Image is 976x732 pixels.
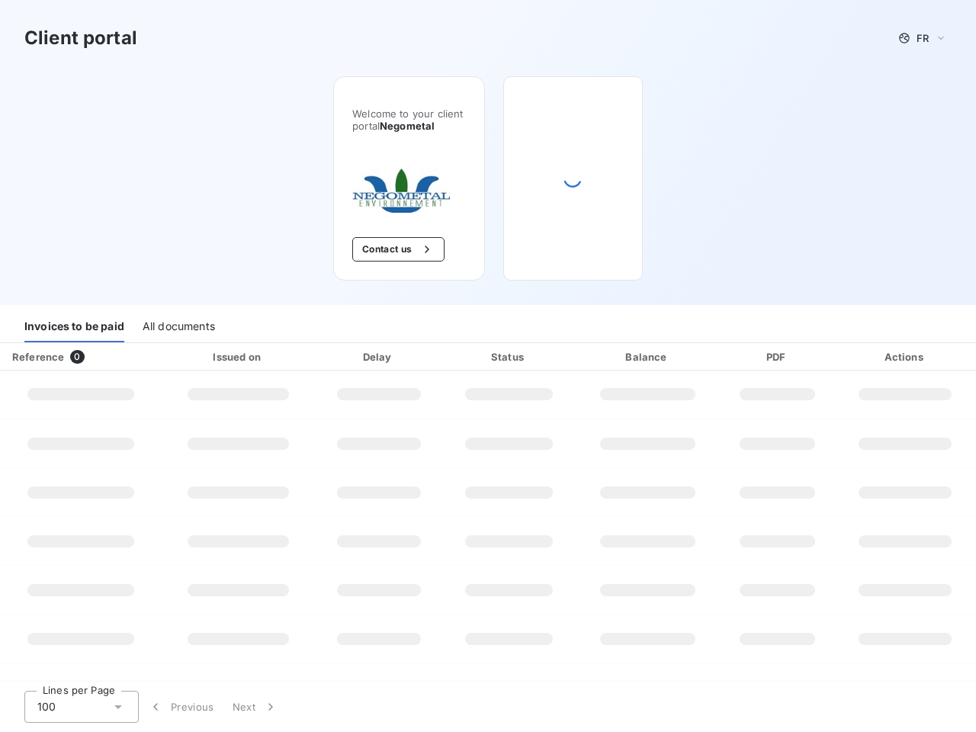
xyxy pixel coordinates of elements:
span: Welcome to your client portal [352,108,466,132]
span: 100 [37,699,56,714]
div: Actions [837,349,973,364]
button: Contact us [352,237,445,262]
div: Reference [12,351,64,363]
div: Delay [318,349,439,364]
button: Previous [139,691,223,723]
span: Negometal [380,120,435,132]
div: All documents [143,310,215,342]
h3: Client portal [24,24,137,52]
div: Balance [579,349,718,364]
span: 0 [70,350,84,364]
div: Status [445,349,572,364]
div: Invoices to be paid [24,310,124,342]
div: PDF [723,349,831,364]
img: Company logo [352,169,450,213]
button: Next [223,691,287,723]
span: FR [917,32,929,44]
div: Issued on [165,349,312,364]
